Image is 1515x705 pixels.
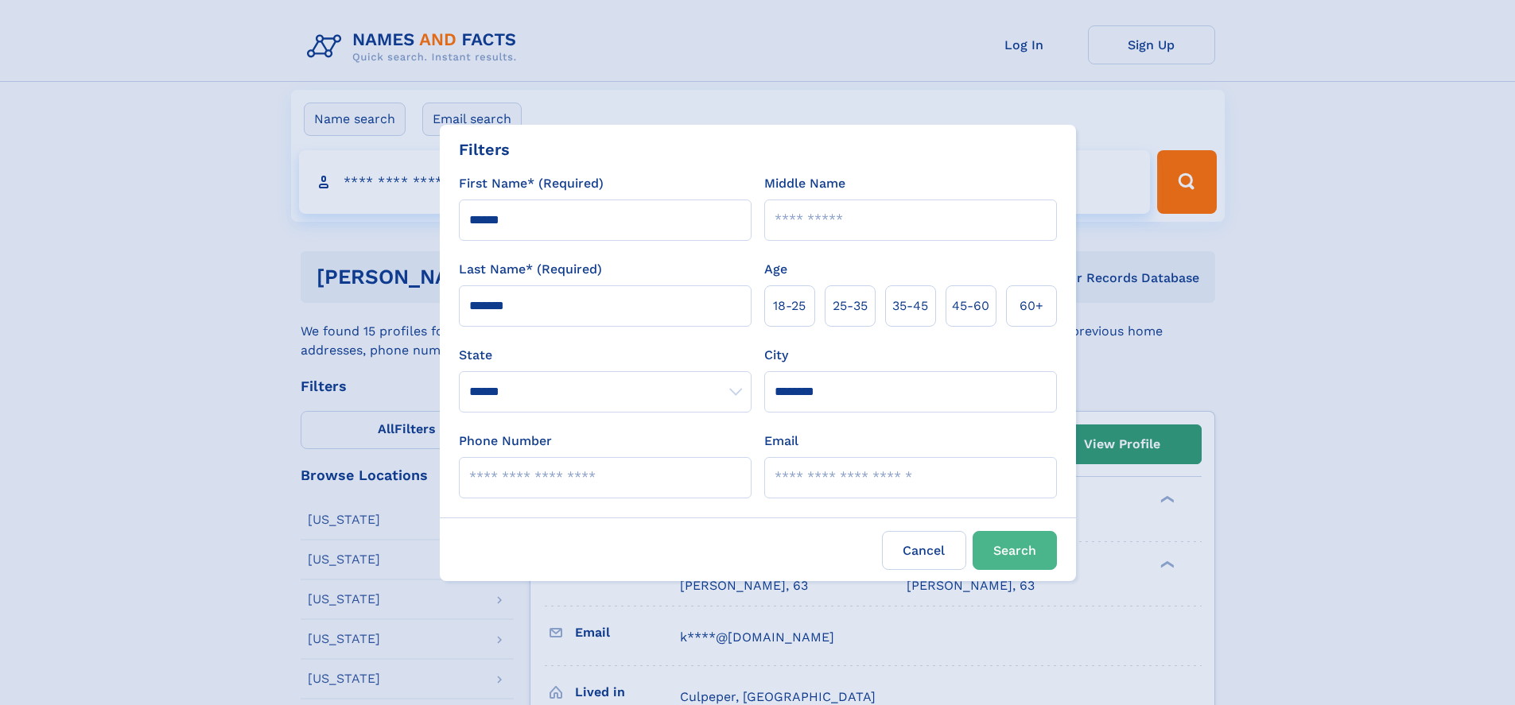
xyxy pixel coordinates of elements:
span: 25‑35 [833,296,868,316]
label: State [459,346,752,365]
label: First Name* (Required) [459,174,604,193]
label: Middle Name [764,174,845,193]
span: 60+ [1020,296,1043,316]
span: 45‑60 [952,296,989,316]
span: 35‑45 [892,296,928,316]
label: Phone Number [459,432,552,451]
span: 18‑25 [773,296,806,316]
label: City [764,346,788,365]
label: Last Name* (Required) [459,260,602,279]
label: Age [764,260,787,279]
label: Email [764,432,798,451]
label: Cancel [882,531,966,570]
div: Filters [459,138,510,161]
button: Search [973,531,1057,570]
